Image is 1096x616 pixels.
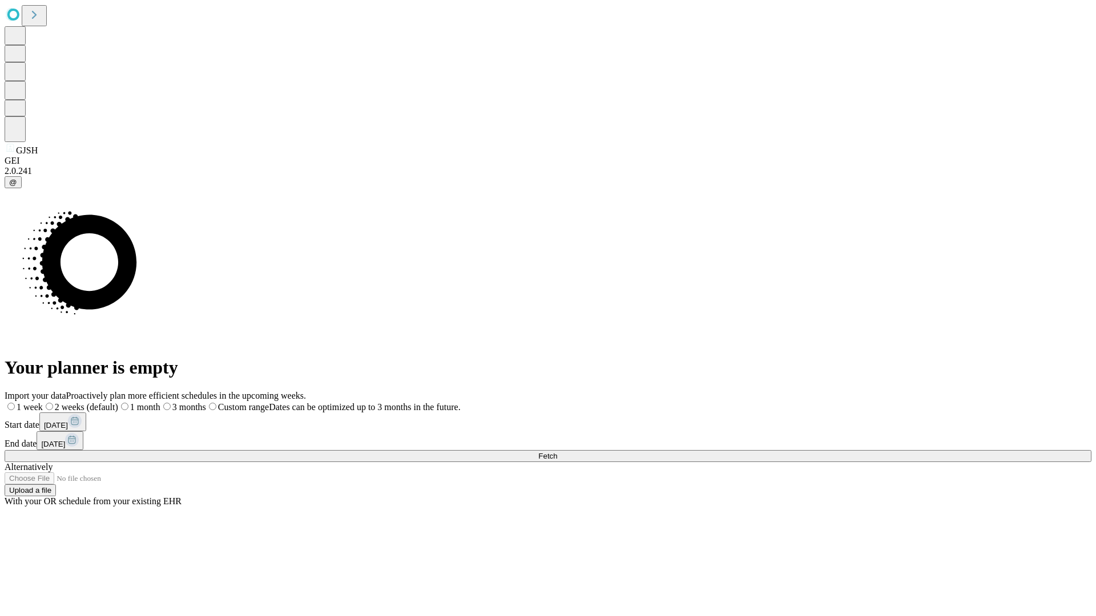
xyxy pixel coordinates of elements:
span: Alternatively [5,462,53,472]
div: GEI [5,156,1091,166]
input: 1 month [121,403,128,410]
span: GJSH [16,145,38,155]
button: [DATE] [37,431,83,450]
span: 2 weeks (default) [55,402,118,412]
button: @ [5,176,22,188]
span: [DATE] [44,421,68,429]
button: Upload a file [5,484,56,496]
div: 2.0.241 [5,166,1091,176]
h1: Your planner is empty [5,357,1091,378]
input: 1 week [7,403,15,410]
div: Start date [5,412,1091,431]
span: 1 week [17,402,43,412]
span: 3 months [172,402,206,412]
input: 2 weeks (default) [46,403,53,410]
span: Custom range [218,402,269,412]
button: [DATE] [39,412,86,431]
div: End date [5,431,1091,450]
span: @ [9,178,17,187]
button: Fetch [5,450,1091,462]
span: Dates can be optimized up to 3 months in the future. [269,402,460,412]
span: Import your data [5,391,66,400]
span: With your OR schedule from your existing EHR [5,496,182,506]
span: 1 month [130,402,160,412]
span: [DATE] [41,440,65,448]
span: Proactively plan more efficient schedules in the upcoming weeks. [66,391,306,400]
span: Fetch [538,452,557,460]
input: Custom rangeDates can be optimized up to 3 months in the future. [209,403,216,410]
input: 3 months [163,403,171,410]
